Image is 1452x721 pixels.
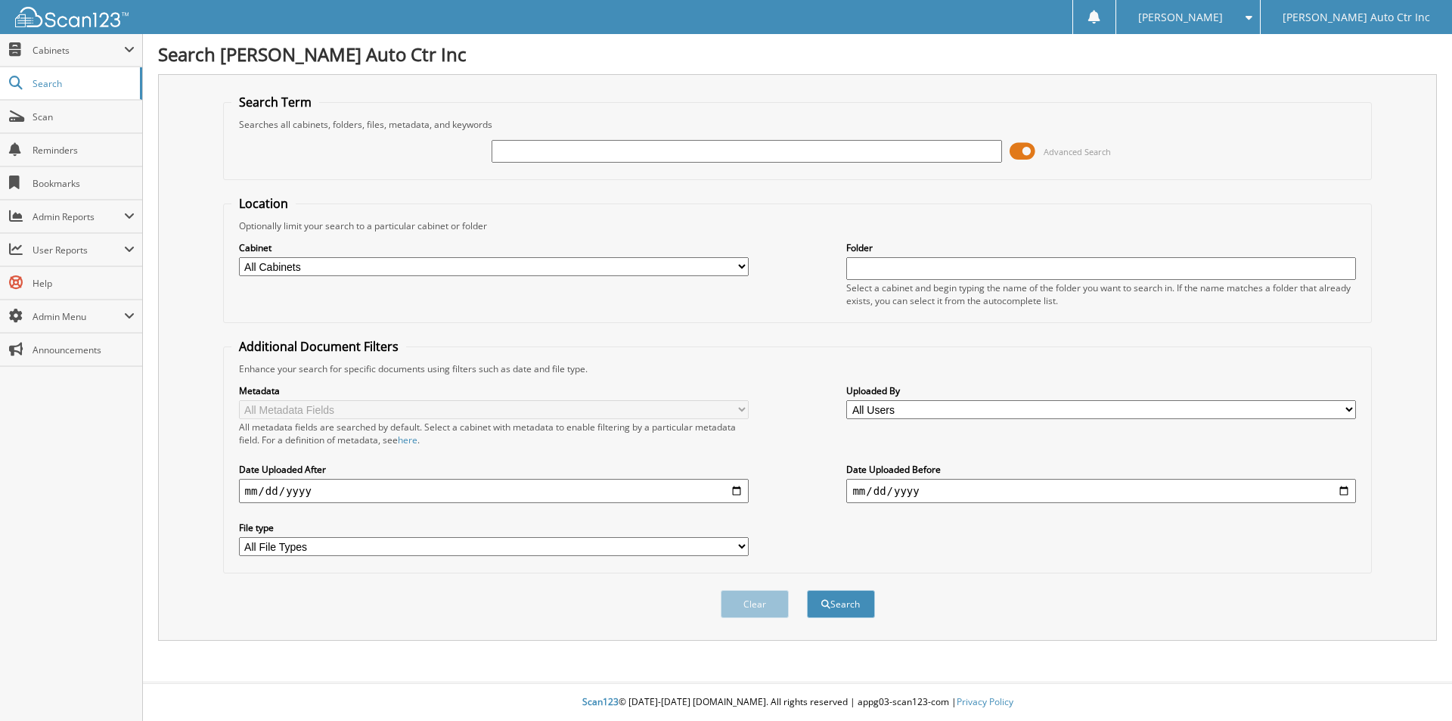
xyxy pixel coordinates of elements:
[33,77,132,90] span: Search
[231,219,1364,232] div: Optionally limit your search to a particular cabinet or folder
[33,144,135,157] span: Reminders
[239,384,749,397] label: Metadata
[231,338,406,355] legend: Additional Document Filters
[33,44,124,57] span: Cabinets
[1283,13,1430,22] span: [PERSON_NAME] Auto Ctr Inc
[239,421,749,446] div: All metadata fields are searched by default. Select a cabinet with metadata to enable filtering b...
[33,277,135,290] span: Help
[398,434,417,446] a: here
[33,244,124,256] span: User Reports
[846,281,1356,307] div: Select a cabinet and begin typing the name of the folder you want to search in. If the name match...
[33,210,124,223] span: Admin Reports
[721,590,789,618] button: Clear
[33,343,135,356] span: Announcements
[33,110,135,123] span: Scan
[957,695,1013,708] a: Privacy Policy
[143,684,1452,721] div: © [DATE]-[DATE] [DOMAIN_NAME]. All rights reserved | appg03-scan123-com |
[239,241,749,254] label: Cabinet
[1044,146,1111,157] span: Advanced Search
[231,118,1364,131] div: Searches all cabinets, folders, files, metadata, and keywords
[239,463,749,476] label: Date Uploaded After
[846,463,1356,476] label: Date Uploaded Before
[15,7,129,27] img: scan123-logo-white.svg
[846,384,1356,397] label: Uploaded By
[231,195,296,212] legend: Location
[33,177,135,190] span: Bookmarks
[846,241,1356,254] label: Folder
[582,695,619,708] span: Scan123
[846,479,1356,503] input: end
[231,362,1364,375] div: Enhance your search for specific documents using filters such as date and file type.
[231,94,319,110] legend: Search Term
[33,310,124,323] span: Admin Menu
[807,590,875,618] button: Search
[158,42,1437,67] h1: Search [PERSON_NAME] Auto Ctr Inc
[1138,13,1223,22] span: [PERSON_NAME]
[239,521,749,534] label: File type
[239,479,749,503] input: start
